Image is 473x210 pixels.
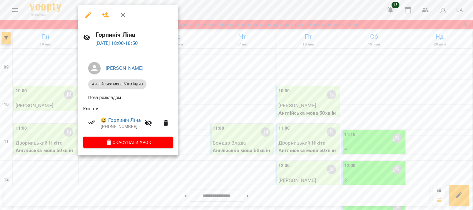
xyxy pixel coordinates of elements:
[101,117,141,124] a: 😀 Горпиніч Ліна
[83,92,173,103] li: Поза розкладом
[88,81,147,87] span: Англійська мова 50хв індив
[83,106,173,137] ul: Клієнти
[88,139,168,146] span: Скасувати Урок
[96,40,138,46] a: [DATE] 18:00-18:50
[101,124,141,130] p: [PHONE_NUMBER]
[88,119,96,126] svg: Візит сплачено
[83,137,173,148] button: Скасувати Урок
[96,30,173,40] h6: Горпиніч Ліна
[106,65,143,71] a: [PERSON_NAME]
